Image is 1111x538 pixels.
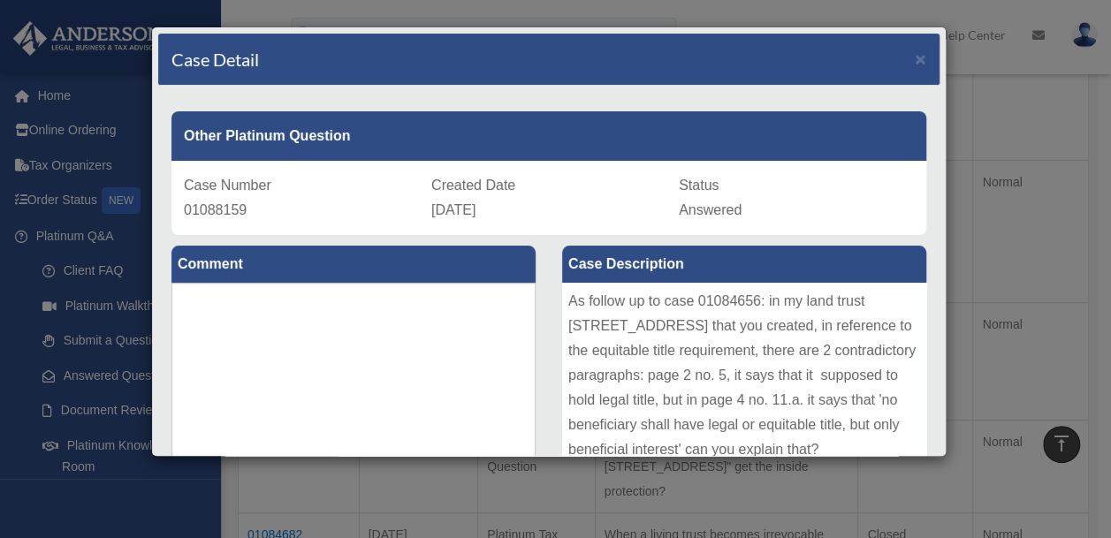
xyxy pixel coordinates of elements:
div: Other Platinum Question [171,111,926,161]
span: Created Date [431,178,515,193]
span: Answered [679,202,742,217]
label: Case Description [562,246,926,283]
button: Close [915,49,926,68]
span: × [915,49,926,69]
span: Status [679,178,719,193]
span: Case Number [184,178,271,193]
span: [DATE] [431,202,476,217]
span: 01088159 [184,202,247,217]
label: Comment [171,246,536,283]
h4: Case Detail [171,47,259,72]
